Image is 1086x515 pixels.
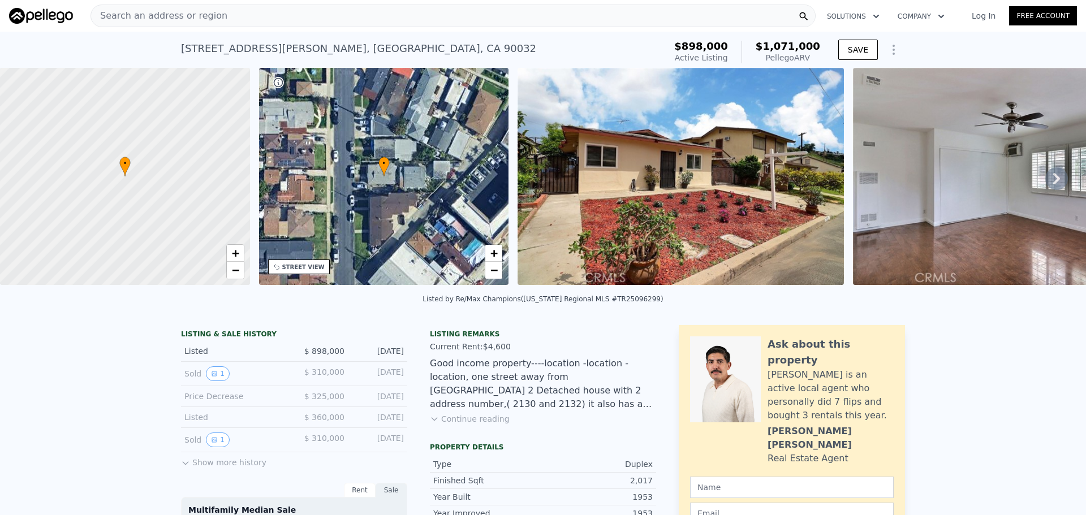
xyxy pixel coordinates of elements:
span: Search an address or region [91,9,227,23]
a: Zoom out [227,262,244,279]
span: $ 310,000 [304,367,344,376]
div: Sold [184,432,285,447]
a: Log In [958,10,1009,21]
span: − [231,263,239,277]
div: 1953 [543,491,653,503]
button: Company [889,6,954,27]
span: • [119,158,131,168]
img: Sale: 164278473 Parcel: 50306295 [518,68,844,285]
span: − [490,263,498,277]
button: SAVE [838,40,878,60]
button: Continue reading [430,413,510,425]
span: • [378,158,390,168]
div: [DATE] [354,345,404,357]
button: View historical data [206,432,230,447]
img: Pellego [9,8,73,24]
span: Active Listing [675,53,728,62]
span: + [231,246,239,260]
a: Zoom out [485,262,502,279]
button: View historical data [206,366,230,381]
span: Current Rent: [430,342,483,351]
span: $ 310,000 [304,434,344,443]
span: $ 360,000 [304,413,344,422]
a: Free Account [1009,6,1077,25]
div: Duplex [543,458,653,470]
div: Year Built [433,491,543,503]
div: [DATE] [354,432,404,447]
div: [DATE] [354,366,404,381]
button: Solutions [818,6,889,27]
div: Type [433,458,543,470]
div: • [119,157,131,176]
a: Zoom in [227,245,244,262]
div: [DATE] [354,412,404,423]
span: + [490,246,498,260]
div: Sold [184,366,285,381]
div: • [378,157,390,176]
div: Sale [376,483,407,497]
div: Good income property----location -location -location, one street away from [GEOGRAPHIC_DATA] 2 De... [430,357,656,411]
div: Ask about this property [768,336,894,368]
div: [DATE] [354,391,404,402]
span: $1,071,000 [756,40,820,52]
div: [PERSON_NAME] is an active local agent who personally did 7 flips and bought 3 rentals this year. [768,368,894,422]
div: Listed by Re/Max Champions ([US_STATE] Regional MLS #TR25096299) [423,295,663,303]
div: [PERSON_NAME] [PERSON_NAME] [768,425,894,452]
div: Listing remarks [430,330,656,339]
div: Rent [344,483,376,497]
div: Property details [430,443,656,452]
div: LISTING & SALE HISTORY [181,330,407,341]
button: Show Options [882,38,905,61]
div: Listed [184,412,285,423]
a: Zoom in [485,245,502,262]
button: Show more history [181,452,266,468]
div: STREET VIEW [282,263,325,271]
div: 2,017 [543,475,653,486]
div: Finished Sqft [433,475,543,486]
span: $4,600 [483,342,511,351]
div: Listed [184,345,285,357]
div: Price Decrease [184,391,285,402]
span: $ 898,000 [304,347,344,356]
div: Pellego ARV [756,52,820,63]
span: $898,000 [674,40,728,52]
span: $ 325,000 [304,392,344,401]
input: Name [690,477,894,498]
div: Real Estate Agent [768,452,848,465]
div: [STREET_ADDRESS][PERSON_NAME] , [GEOGRAPHIC_DATA] , CA 90032 [181,41,536,57]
